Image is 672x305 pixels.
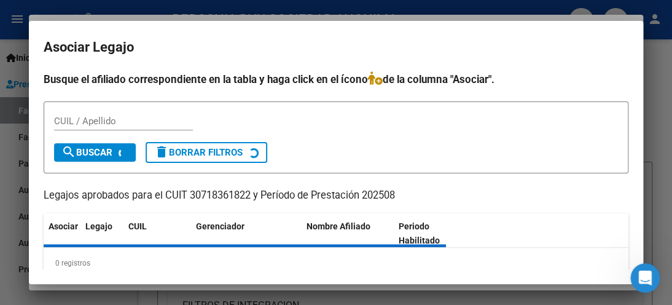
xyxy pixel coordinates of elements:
[154,145,169,159] mat-icon: delete
[630,263,660,293] iframe: Intercom live chat
[128,221,147,231] span: CUIL
[44,71,628,87] h4: Busque el afiliado correspondiente en la tabla y haga click en el ícono de la columna "Asociar".
[44,248,628,279] div: 0 registros
[61,145,76,159] mat-icon: search
[307,221,370,231] span: Nombre Afiliado
[61,147,112,158] span: Buscar
[85,221,112,231] span: Legajo
[196,221,244,231] span: Gerenciador
[399,221,440,245] span: Periodo Habilitado
[123,213,191,254] datatable-header-cell: CUIL
[146,142,267,163] button: Borrar Filtros
[44,213,80,254] datatable-header-cell: Asociar
[49,221,78,231] span: Asociar
[394,213,477,254] datatable-header-cell: Periodo Habilitado
[80,213,123,254] datatable-header-cell: Legajo
[54,143,136,162] button: Buscar
[154,147,243,158] span: Borrar Filtros
[302,213,394,254] datatable-header-cell: Nombre Afiliado
[44,36,628,59] h2: Asociar Legajo
[191,213,302,254] datatable-header-cell: Gerenciador
[44,188,628,204] p: Legajos aprobados para el CUIT 30718361822 y Período de Prestación 202508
